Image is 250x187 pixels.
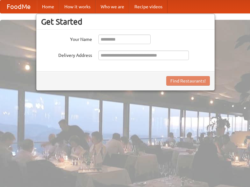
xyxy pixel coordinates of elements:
[41,17,210,27] h3: Get Started
[129,0,168,13] a: Recipe videos
[59,0,96,13] a: How it works
[0,0,37,13] a: FoodMe
[96,0,129,13] a: Who we are
[41,51,92,58] label: Delivery Address
[37,0,59,13] a: Home
[41,35,92,43] label: Your Name
[166,76,210,86] button: Find Restaurants!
